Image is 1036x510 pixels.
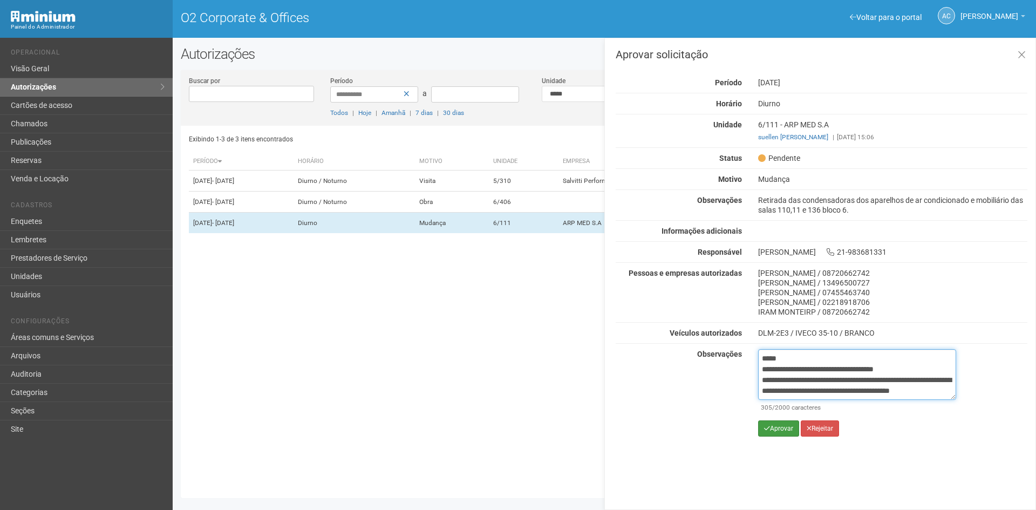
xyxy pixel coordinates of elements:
[750,195,1035,215] div: Retirada das condensadoras dos aparelhos de ar condicionado e mobiliário das salas 110,11 e 136 b...
[761,404,772,411] span: 305
[758,153,800,163] span: Pendente
[181,46,1028,62] h2: Autorizações
[801,420,839,437] button: Rejeitar
[750,99,1035,108] div: Diurno
[11,317,165,329] li: Configurações
[542,76,565,86] label: Unidade
[715,78,742,87] strong: Período
[489,171,558,192] td: 5/310
[758,420,799,437] button: Aprovar
[718,175,742,183] strong: Motivo
[850,13,922,22] a: Voltar para o portal
[616,49,1027,60] h3: Aprovar solicitação
[758,278,1027,288] div: [PERSON_NAME] / 13496500727
[716,99,742,108] strong: Horário
[489,153,558,171] th: Unidade
[719,154,742,162] strong: Status
[761,403,953,412] div: /2000 caracteres
[750,247,1035,257] div: [PERSON_NAME] 21-983681331
[758,133,828,141] a: suellen [PERSON_NAME]
[294,153,415,171] th: Horário
[758,328,1027,338] div: DLM-2E3 / IVECO 35-10 / BRANCO
[1011,44,1033,67] a: Fechar
[698,248,742,256] strong: Responsável
[189,131,601,147] div: Exibindo 1-3 de 3 itens encontrados
[11,11,76,22] img: Minium
[415,171,489,192] td: Visita
[750,120,1035,142] div: 6/111 - ARP MED S.A
[662,227,742,235] strong: Informações adicionais
[938,7,955,24] a: AC
[189,213,294,234] td: [DATE]
[410,109,411,117] span: |
[758,297,1027,307] div: [PERSON_NAME] / 02218918706
[437,109,439,117] span: |
[558,171,749,192] td: Salvitti Performance e Saúde
[489,192,558,213] td: 6/406
[629,269,742,277] strong: Pessoas e empresas autorizadas
[960,2,1018,21] span: Ana Carla de Carvalho Silva
[670,329,742,337] strong: Veículos autorizados
[697,350,742,358] strong: Observações
[189,76,220,86] label: Buscar por
[415,213,489,234] td: Mudança
[294,213,415,234] td: Diurno
[11,201,165,213] li: Cadastros
[212,219,234,227] span: - [DATE]
[422,89,427,98] span: a
[697,196,742,205] strong: Observações
[189,153,294,171] th: Período
[189,192,294,213] td: [DATE]
[443,109,464,117] a: 30 dias
[376,109,377,117] span: |
[960,13,1025,22] a: [PERSON_NAME]
[758,132,1027,142] div: [DATE] 15:06
[381,109,405,117] a: Amanhã
[330,76,353,86] label: Período
[713,120,742,129] strong: Unidade
[11,22,165,32] div: Painel do Administrador
[11,49,165,60] li: Operacional
[212,198,234,206] span: - [DATE]
[415,153,489,171] th: Motivo
[294,171,415,192] td: Diurno / Noturno
[833,133,834,141] span: |
[294,192,415,213] td: Diurno / Noturno
[358,109,371,117] a: Hoje
[212,177,234,185] span: - [DATE]
[330,109,348,117] a: Todos
[750,78,1035,87] div: [DATE]
[558,213,749,234] td: ARP MED S.A
[758,307,1027,317] div: IRAM MONTEIRP / 08720662742
[181,11,596,25] h1: O2 Corporate & Offices
[758,288,1027,297] div: [PERSON_NAME] / 07455463740
[189,171,294,192] td: [DATE]
[489,213,558,234] td: 6/111
[415,109,433,117] a: 7 dias
[758,268,1027,278] div: [PERSON_NAME] / 08720662742
[750,174,1035,184] div: Mudança
[415,192,489,213] td: Obra
[558,153,749,171] th: Empresa
[352,109,354,117] span: |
